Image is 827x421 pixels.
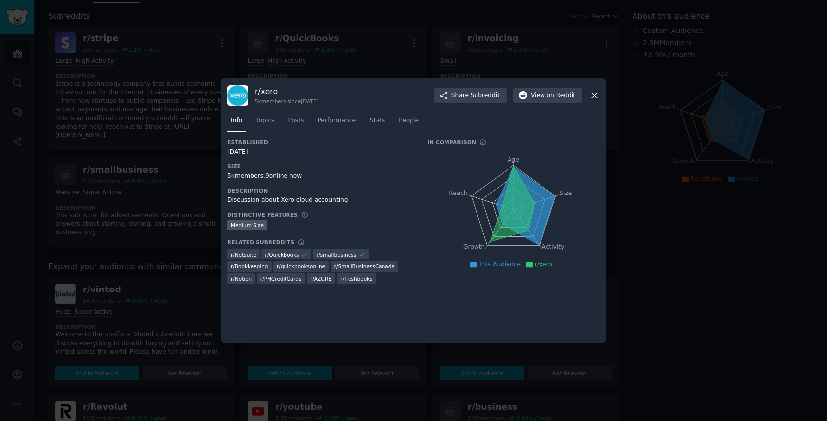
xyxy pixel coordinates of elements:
[559,189,572,196] tspan: Size
[227,172,413,181] div: 5k members, 9 online now
[285,113,307,133] a: Posts
[231,275,252,282] span: r/ Notion
[463,243,485,250] tspan: Growth
[227,187,413,194] h3: Description
[227,85,248,106] img: xero
[340,275,372,282] span: r/ freshbooks
[256,116,274,125] span: Topics
[366,113,388,133] a: Stats
[542,243,565,250] tspan: Activity
[231,263,268,270] span: r/ Bookkeeping
[260,275,302,282] span: r/ PHCreditCards
[231,116,242,125] span: Info
[449,189,468,196] tspan: Reach
[478,261,521,268] span: This Audience
[451,91,500,100] span: Share
[513,88,582,103] button: Viewon Reddit
[334,263,395,270] span: r/ SmallBusinessCanada
[535,261,552,268] span: r/xero
[255,86,318,97] h3: r/ xero
[277,263,325,270] span: r/ quickbooksonline
[227,139,413,146] h3: Established
[227,239,294,246] h3: Related Subreddits
[399,116,419,125] span: People
[317,251,357,258] span: r/ smallbusiness
[227,196,413,205] div: Discussion about Xero cloud accounting
[395,113,422,133] a: People
[427,139,476,146] h3: In Comparison
[253,113,278,133] a: Topics
[227,113,246,133] a: Info
[265,251,299,258] span: r/ QuickBooks
[255,98,318,105] div: 5k members since [DATE]
[471,91,500,100] span: Subreddit
[227,148,413,157] div: [DATE]
[314,113,359,133] a: Performance
[531,91,575,100] span: View
[227,220,267,230] div: Medium Size
[231,251,256,258] span: r/ Netsuite
[227,211,298,218] h3: Distinctive Features
[310,275,332,282] span: r/ AZURE
[370,116,385,125] span: Stats
[434,88,507,103] button: ShareSubreddit
[547,91,575,100] span: on Reddit
[288,116,304,125] span: Posts
[508,156,519,163] tspan: Age
[318,116,356,125] span: Performance
[227,163,413,170] h3: Size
